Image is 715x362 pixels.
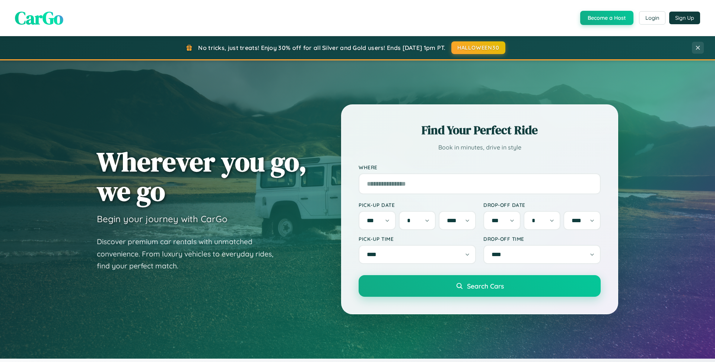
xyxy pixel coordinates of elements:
[359,275,601,297] button: Search Cars
[15,6,63,30] span: CarGo
[467,282,504,290] span: Search Cars
[97,213,228,224] h3: Begin your journey with CarGo
[359,202,476,208] label: Pick-up Date
[669,12,700,24] button: Sign Up
[451,41,505,54] button: HALLOWEEN30
[97,236,283,272] p: Discover premium car rentals with unmatched convenience. From luxury vehicles to everyday rides, ...
[198,44,445,51] span: No tricks, just treats! Enjoy 30% off for all Silver and Gold users! Ends [DATE] 1pm PT.
[483,236,601,242] label: Drop-off Time
[359,122,601,138] h2: Find Your Perfect Ride
[97,147,307,206] h1: Wherever you go, we go
[359,236,476,242] label: Pick-up Time
[580,11,633,25] button: Become a Host
[359,142,601,153] p: Book in minutes, drive in style
[359,164,601,170] label: Where
[639,11,665,25] button: Login
[483,202,601,208] label: Drop-off Date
